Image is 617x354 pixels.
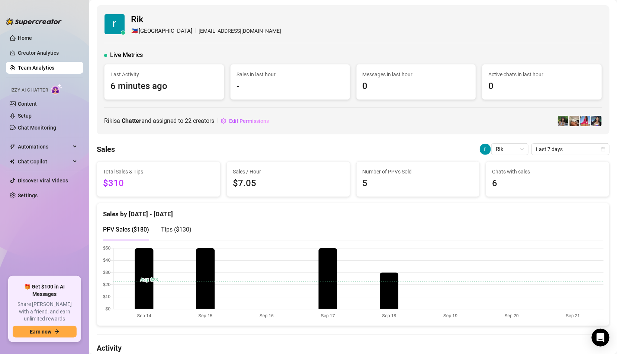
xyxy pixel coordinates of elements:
h4: Sales [97,144,115,154]
span: setting [221,118,226,124]
span: Rik [496,144,524,155]
img: Rik [105,14,125,34]
span: - [237,79,344,93]
b: Chatter [122,117,141,124]
span: Tips ( $130 ) [161,226,192,233]
img: AI Chatter [51,84,62,95]
span: [GEOGRAPHIC_DATA] [139,27,192,36]
span: Edit Permissions [229,118,269,124]
span: Last 7 days [536,144,605,155]
a: Team Analytics [18,65,54,71]
span: Share [PERSON_NAME] with a friend, and earn unlimited rewards [13,301,77,323]
a: Settings [18,192,38,198]
span: 🎁 Get $100 in AI Messages [13,283,77,298]
span: 6 minutes ago [110,79,218,93]
span: 5 [363,176,474,191]
span: Number of PPVs Sold [363,168,474,176]
span: arrow-right [54,329,60,334]
span: Rik is a and assigned to creators [104,116,214,125]
span: Active chats in last hour [488,70,596,79]
a: Content [18,101,37,107]
div: [EMAIL_ADDRESS][DOMAIN_NAME] [131,27,281,36]
img: Chloe (VIP) [569,116,579,126]
a: Setup [18,113,32,119]
img: Chloe (Free) [558,116,568,126]
img: Rik [480,144,491,155]
span: 0 [363,79,470,93]
span: Sales in last hour [237,70,344,79]
span: Live Metrics [110,51,143,60]
img: logo-BBDzfeDw.svg [6,18,62,25]
a: Creator Analytics [18,47,77,59]
span: Chats with sales [492,168,603,176]
a: Chat Monitoring [18,125,56,131]
span: Total Sales & Tips [103,168,214,176]
span: 22 [185,117,192,124]
span: $310 [103,176,214,191]
img: Chat Copilot [10,159,15,164]
span: Chat Copilot [18,156,71,168]
span: Rik [131,13,281,27]
span: 6 [492,176,603,191]
div: Open Intercom Messenger [592,329,610,347]
img: Maddie (VIP) [580,116,591,126]
a: Home [18,35,32,41]
span: 🇵🇭 [131,27,138,36]
span: 0 [488,79,596,93]
span: Messages in last hour [363,70,470,79]
span: calendar [601,147,605,152]
span: Earn now [30,329,51,335]
div: Sales by [DATE] - [DATE] [103,203,603,219]
a: Discover Viral Videos [18,178,68,184]
button: Edit Permissions [221,115,269,127]
span: Izzy AI Chatter [10,87,48,94]
span: thunderbolt [10,144,16,150]
span: Automations [18,141,71,153]
span: PPV Sales ( $180 ) [103,226,149,233]
h4: Activity [97,343,610,353]
span: $7.05 [233,176,344,191]
img: Maddie (Free) [591,116,602,126]
button: Earn nowarrow-right [13,326,77,338]
span: Sales / Hour [233,168,344,176]
span: Last Activity [110,70,218,79]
